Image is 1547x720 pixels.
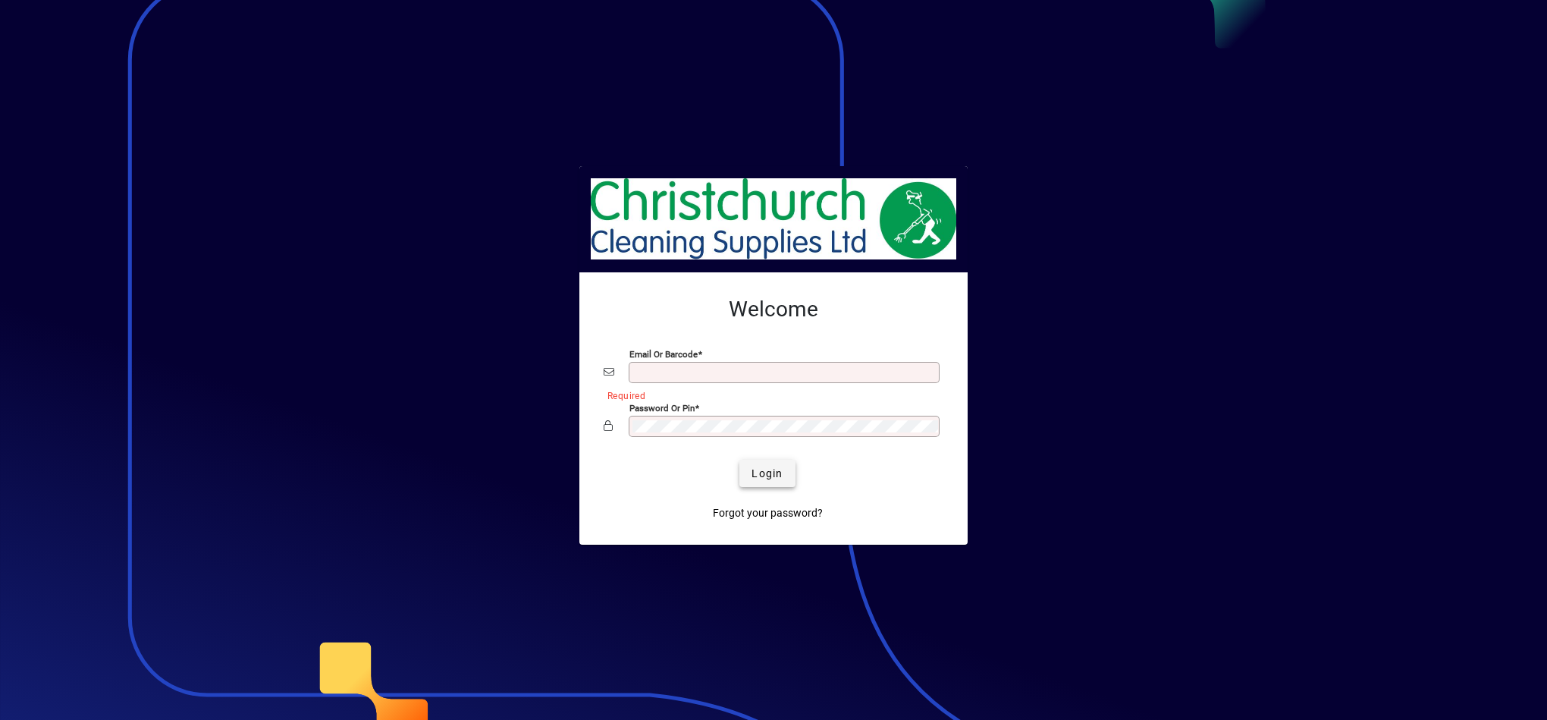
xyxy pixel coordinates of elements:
span: Forgot your password? [713,505,823,521]
span: Login [752,466,783,482]
mat-error: Required [607,387,931,403]
mat-label: Email or Barcode [629,349,698,360]
button: Login [739,460,795,487]
a: Forgot your password? [707,499,829,527]
mat-label: Password or Pin [629,403,695,413]
h2: Welcome [604,297,943,322]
